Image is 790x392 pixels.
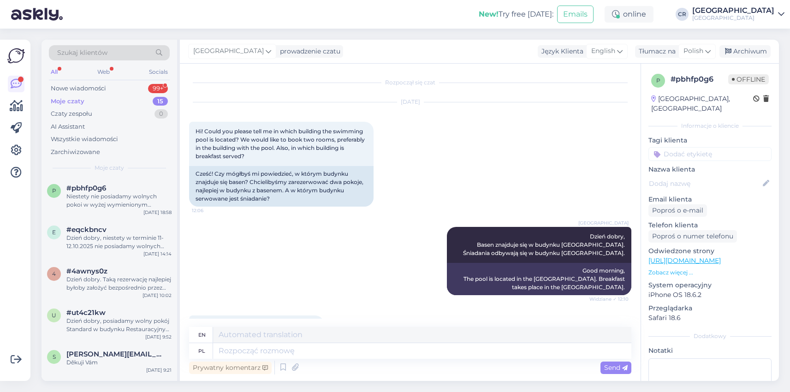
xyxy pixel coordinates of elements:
[153,97,168,106] div: 15
[656,77,660,84] span: p
[635,47,676,56] div: Tłumacz na
[145,333,172,340] div: [DATE] 9:52
[728,74,769,84] span: Offline
[52,270,56,277] span: 4
[463,233,626,256] span: Dzień dobry, Basen znajduje się w budynku [GEOGRAPHIC_DATA]. Śniadania odbywają się w budynku [GE...
[193,46,264,56] span: [GEOGRAPHIC_DATA]
[648,136,772,145] p: Tagi klienta
[189,362,272,374] div: Prywatny komentarz
[648,246,772,256] p: Odwiedzone strony
[692,14,774,22] div: [GEOGRAPHIC_DATA]
[676,8,689,21] div: CR
[692,7,774,14] div: [GEOGRAPHIC_DATA]
[479,10,499,18] b: New!
[276,47,340,56] div: prowadzenie czatu
[648,220,772,230] p: Telefon klienta
[147,66,170,78] div: Socials
[189,98,631,106] div: [DATE]
[198,327,206,343] div: en
[196,128,366,160] span: Hi! Could you please tell me in which building the swimming pool is located? We would like to boo...
[66,275,172,292] div: Dzień dobry. Taką rezerwację najlepiej byłoby założyć bezpośrednio przez Nas, telefonicznie lub m...
[66,350,162,358] span: slanina.coufalova@seznam.cz
[51,135,118,144] div: Wszystkie wiadomości
[49,66,59,78] div: All
[192,207,226,214] span: 12:06
[648,268,772,277] p: Zobacz więcej ...
[648,346,772,356] p: Notatki
[719,45,771,58] div: Archiwum
[578,220,629,226] span: [GEOGRAPHIC_DATA]
[53,353,56,360] span: s
[557,6,594,23] button: Emails
[66,192,172,209] div: Niestety nie posiadamy wolnych pokoi w wyżej wymienionym terminie.
[57,48,107,58] span: Szukaj klientów
[671,74,728,85] div: # pbhfp0g6
[66,184,106,192] span: #pbhfp0g6
[648,313,772,323] p: Safari 18.6
[143,209,172,216] div: [DATE] 18:58
[66,226,107,234] span: #eqckbncv
[143,250,172,257] div: [DATE] 14:14
[66,234,172,250] div: Dzień dobry, niestety w terminie 11-12.10.2025 nie posiadamy wolnych pokoi.
[189,78,631,87] div: Rozpoczął się czat
[692,7,784,22] a: [GEOGRAPHIC_DATA][GEOGRAPHIC_DATA]
[51,122,85,131] div: AI Assistant
[648,230,737,243] div: Poproś o numer telefonu
[648,303,772,313] p: Przeglądarka
[605,6,653,23] div: online
[52,312,56,319] span: u
[51,148,100,157] div: Zarchiwizowane
[591,46,615,56] span: English
[683,46,703,56] span: Polish
[7,47,25,65] img: Askly Logo
[648,195,772,204] p: Email klienta
[52,229,56,236] span: e
[66,358,172,367] div: Děkuji Vám
[648,122,772,130] div: Informacje o kliencie
[447,263,631,295] div: Good morning, The pool is located in the [GEOGRAPHIC_DATA]. Breakfast takes place in the [GEOGRAP...
[51,109,92,119] div: Czaty zespołu
[143,292,172,299] div: [DATE] 10:02
[648,147,772,161] input: Dodać etykietę
[648,280,772,290] p: System operacyjny
[51,84,106,93] div: Nowe wiadomości
[648,165,772,174] p: Nazwa klienta
[648,290,772,300] p: iPhone OS 18.6.2
[148,84,168,93] div: 99+
[51,97,84,106] div: Moje czaty
[198,343,205,359] div: pl
[66,267,107,275] span: #4awnys0z
[66,317,172,333] div: Dzień dobry, posiadamy wolny pokój Standard w budynku Restauracyjnym w tym terminie. Pobyt ze śni...
[479,9,553,20] div: Try free [DATE]:
[648,204,707,217] div: Poproś o e-mail
[52,187,56,194] span: p
[589,296,629,303] span: Widziane ✓ 12:10
[648,256,721,265] a: [URL][DOMAIN_NAME]
[648,332,772,340] div: Dodatkowy
[154,109,168,119] div: 0
[189,166,374,207] div: Cześć! Czy mógłbyś mi powiedzieć, w którym budynku znajduje się basen? Chcielibyśmy zarezerwować ...
[651,94,753,113] div: [GEOGRAPHIC_DATA], [GEOGRAPHIC_DATA]
[66,309,106,317] span: #ut4c21kw
[604,363,628,372] span: Send
[95,66,112,78] div: Web
[649,178,761,189] input: Dodaj nazwę
[538,47,583,56] div: Język Klienta
[146,367,172,374] div: [DATE] 9:21
[95,164,124,172] span: Moje czaty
